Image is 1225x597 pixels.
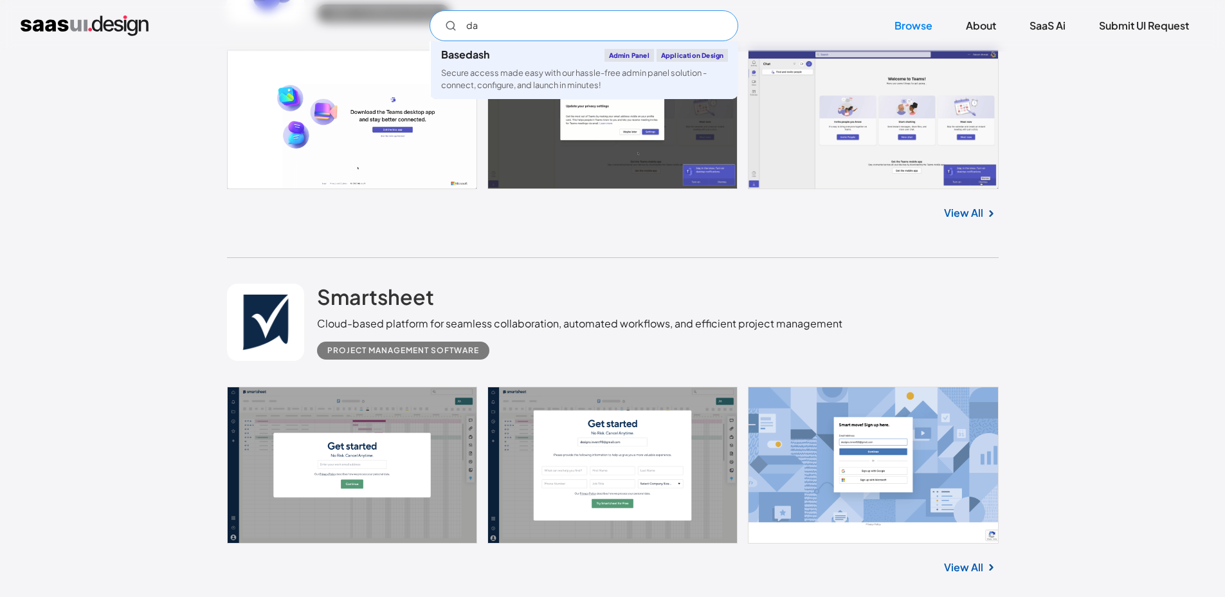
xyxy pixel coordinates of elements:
a: BasedashAdmin PanelApplication DesignSecure access made easy with our hassle-free admin panel sol... [431,41,738,99]
a: Smartsheet [317,284,434,316]
a: View All [944,560,983,575]
div: Basedash [441,50,489,60]
a: View All [944,205,983,221]
a: About [950,12,1012,40]
form: Email Form [430,10,738,41]
div: Cloud-based platform for seamless collaboration, automated workflows, and efficient project manag... [317,316,842,331]
div: Project Management Software [327,343,479,358]
div: Admin Panel [604,49,654,62]
div: Application Design [657,49,729,62]
div: Secure access made easy with our hassle-free admin panel solution - connect, configure, and launc... [441,67,728,91]
a: Browse [879,12,948,40]
h2: Smartsheet [317,284,434,309]
input: Search UI designs you're looking for... [430,10,738,41]
a: home [21,15,149,36]
a: SaaS Ai [1014,12,1081,40]
a: Submit UI Request [1084,12,1204,40]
